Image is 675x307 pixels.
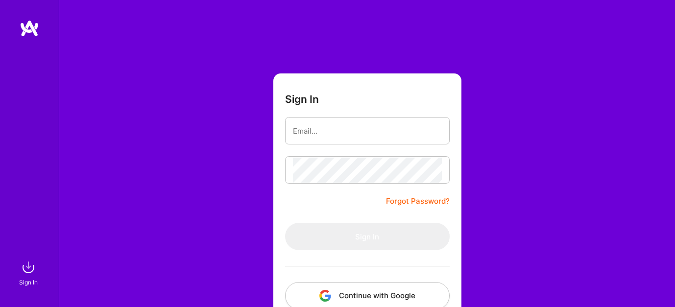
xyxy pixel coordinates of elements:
a: sign inSign In [21,258,38,287]
div: Sign In [19,277,38,287]
img: icon [319,290,331,302]
a: Forgot Password? [386,195,450,207]
input: Email... [293,118,442,143]
img: sign in [19,258,38,277]
button: Sign In [285,223,450,250]
img: logo [20,20,39,37]
h3: Sign In [285,93,319,105]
